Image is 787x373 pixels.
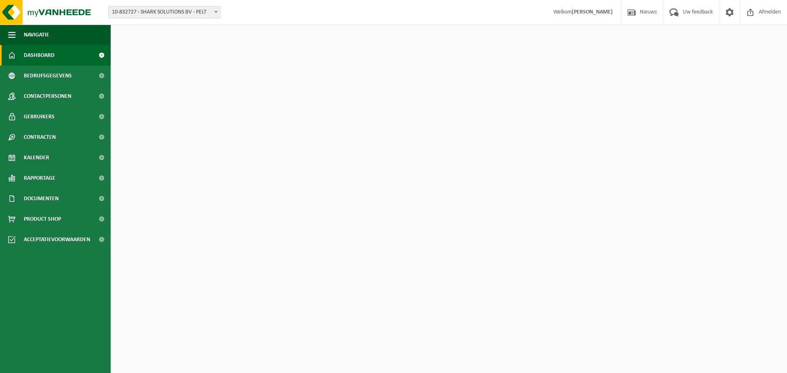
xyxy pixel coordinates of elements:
span: Gebruikers [24,106,55,127]
span: Contracten [24,127,56,147]
span: 10-832727 - SHARK SOLUTIONS BV - PELT [108,6,221,18]
span: Navigatie [24,25,49,45]
span: Acceptatievoorwaarden [24,229,90,250]
span: 10-832727 - SHARK SOLUTIONS BV - PELT [109,7,220,18]
span: Rapportage [24,168,55,188]
span: Dashboard [24,45,55,66]
strong: [PERSON_NAME] [572,9,613,15]
span: Product Shop [24,209,61,229]
span: Contactpersonen [24,86,71,106]
span: Documenten [24,188,59,209]
span: Kalender [24,147,49,168]
span: Bedrijfsgegevens [24,66,72,86]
